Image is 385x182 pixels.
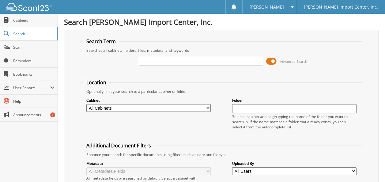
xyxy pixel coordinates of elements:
[50,112,55,117] div: 1
[232,114,357,130] div: Select a cabinet and begin typing the name of the folder you want to search in. If the name match...
[13,18,55,23] span: Cabinets
[6,3,52,11] img: scan123-logo-white.svg
[13,45,55,50] span: Scan
[250,5,284,9] span: [PERSON_NAME]
[13,112,55,117] span: Announcements
[13,72,55,77] span: Bookmarks
[83,38,119,45] legend: Search Term
[232,98,357,103] label: Folder
[232,161,357,166] label: Uploaded By
[83,48,359,53] div: Searches all cabinets, folders, files, metadata, and keywords
[64,17,379,27] h1: Search [PERSON_NAME] Import Center, Inc.
[86,161,211,166] label: Metadata
[13,85,50,90] span: User Reports
[13,31,54,36] span: Search
[13,58,55,63] span: Reminders
[13,99,55,104] span: Help
[304,5,378,9] span: [PERSON_NAME] Import Center, Inc.
[83,89,359,94] div: Optionally limit your search to a particular cabinet or folder
[280,59,307,64] span: Advanced Search
[83,142,154,149] legend: Additional Document Filters
[86,98,211,103] label: Cabinet
[83,79,109,86] legend: Location
[83,152,359,157] div: Enhance your search for specific documents using filters such as date and file type.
